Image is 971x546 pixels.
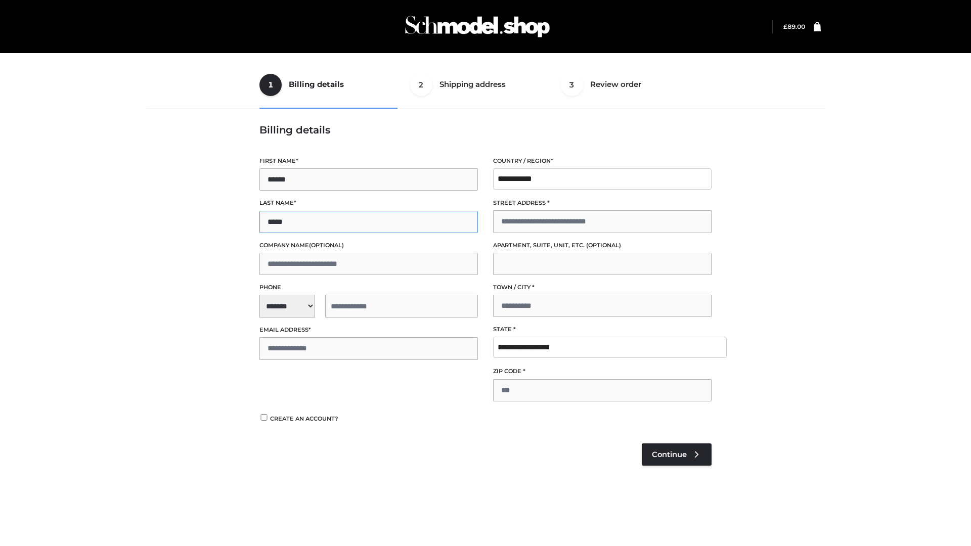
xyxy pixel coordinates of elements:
span: £ [783,23,787,30]
label: Company name [259,241,478,250]
span: (optional) [586,242,621,249]
img: Schmodel Admin 964 [402,7,553,47]
label: State [493,325,712,334]
label: Country / Region [493,156,712,166]
span: (optional) [309,242,344,249]
label: Email address [259,325,478,335]
label: Town / City [493,283,712,292]
label: First name [259,156,478,166]
span: Continue [652,450,687,459]
span: Create an account? [270,415,338,422]
a: £89.00 [783,23,805,30]
label: Street address [493,198,712,208]
label: Phone [259,283,478,292]
a: Continue [642,443,712,466]
h3: Billing details [259,124,712,136]
bdi: 89.00 [783,23,805,30]
label: Apartment, suite, unit, etc. [493,241,712,250]
label: ZIP Code [493,367,712,376]
label: Last name [259,198,478,208]
input: Create an account? [259,414,269,421]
